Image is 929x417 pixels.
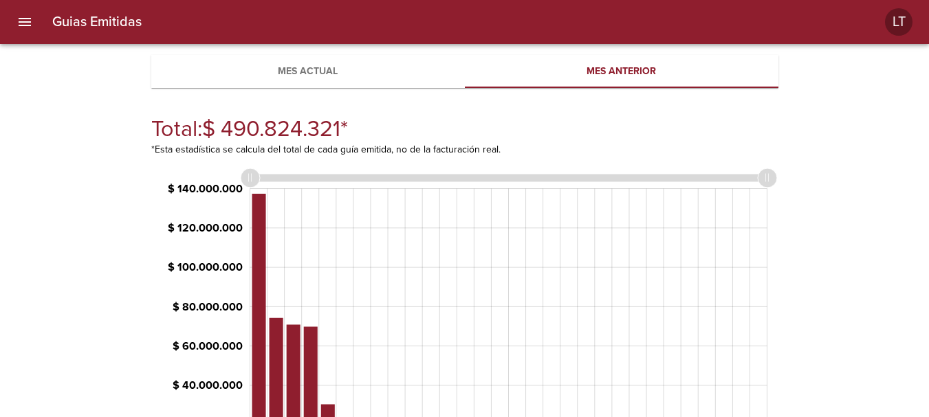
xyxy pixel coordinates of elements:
[885,8,912,36] div: Abrir información de usuario
[173,379,243,392] tspan: $ 40.000.000
[168,221,243,235] tspan: $ 120.000.000
[173,339,243,353] tspan: $ 60.000.000
[151,55,778,88] div: Tabs Mes Actual o Mes Anterior
[168,260,243,274] tspan: $ 100.000.000
[8,5,41,38] button: menu
[52,11,142,33] h6: Guias Emitidas
[173,300,243,314] tspan: $ 80.000.000
[885,8,912,36] div: LT
[160,63,457,80] span: Mes actual
[151,115,778,143] h4: Total: $ 490.824.321 *
[168,182,243,196] tspan: $ 140.000.000
[151,143,778,157] p: *Esta estadística se calcula del total de cada guía emitida, no de la facturación real.
[473,63,770,80] span: Mes anterior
